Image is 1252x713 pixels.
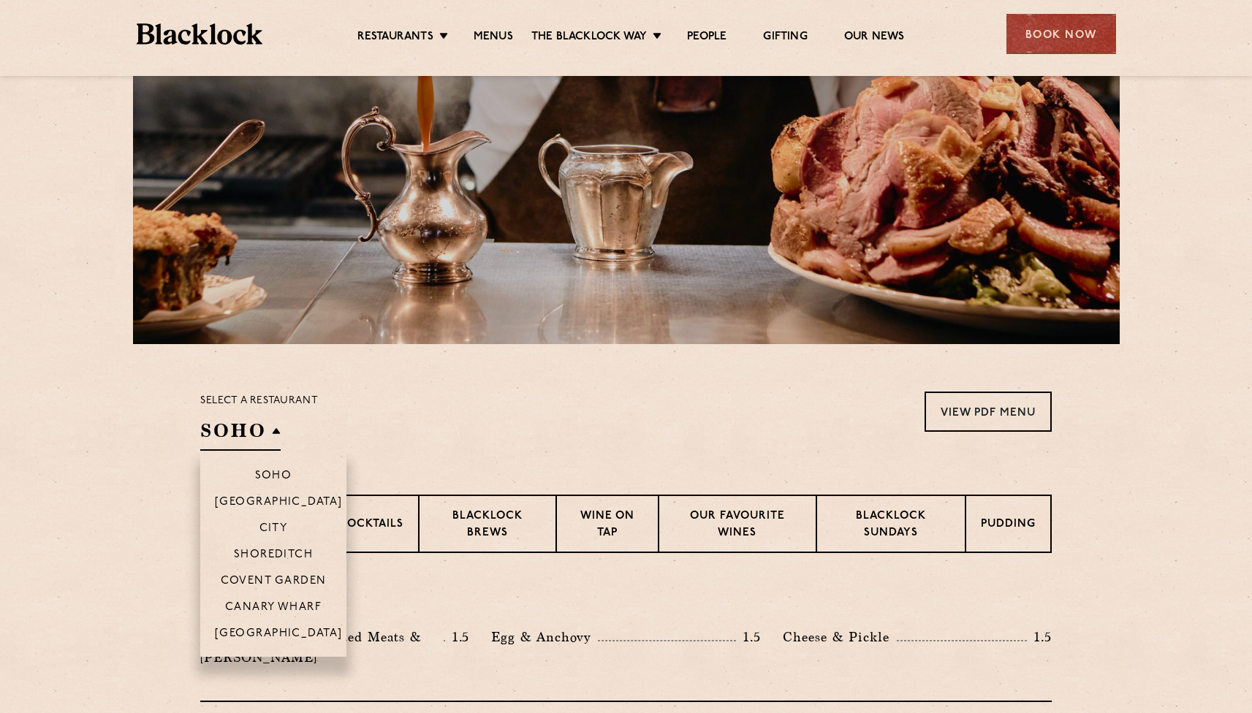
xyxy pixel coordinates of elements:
[783,627,897,647] p: Cheese & Pickle
[215,628,343,642] p: [GEOGRAPHIC_DATA]
[687,30,726,46] a: People
[434,508,541,543] p: Blacklock Brews
[736,628,761,647] p: 1.5
[338,516,403,535] p: Cocktails
[234,549,314,563] p: Shoreditch
[925,392,1052,432] a: View PDF Menu
[445,628,470,647] p: 1.5
[832,508,950,543] p: Blacklock Sundays
[200,590,1052,609] h3: Pre Chop Bites
[844,30,905,46] a: Our News
[221,575,327,590] p: Covent Garden
[1027,628,1052,647] p: 1.5
[1006,14,1116,54] div: Book Now
[572,508,643,543] p: Wine on Tap
[474,30,513,46] a: Menus
[357,30,433,46] a: Restaurants
[763,30,807,46] a: Gifting
[255,470,292,484] p: Soho
[137,23,263,45] img: BL_Textured_Logo-footer-cropped.svg
[491,627,598,647] p: Egg & Anchovy
[981,516,1036,535] p: Pudding
[200,418,281,451] h2: SOHO
[259,522,288,537] p: City
[674,508,800,543] p: Our favourite wines
[531,30,647,46] a: The Blacklock Way
[200,392,318,411] p: Select a restaurant
[215,496,343,511] p: [GEOGRAPHIC_DATA]
[225,601,322,616] p: Canary Wharf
